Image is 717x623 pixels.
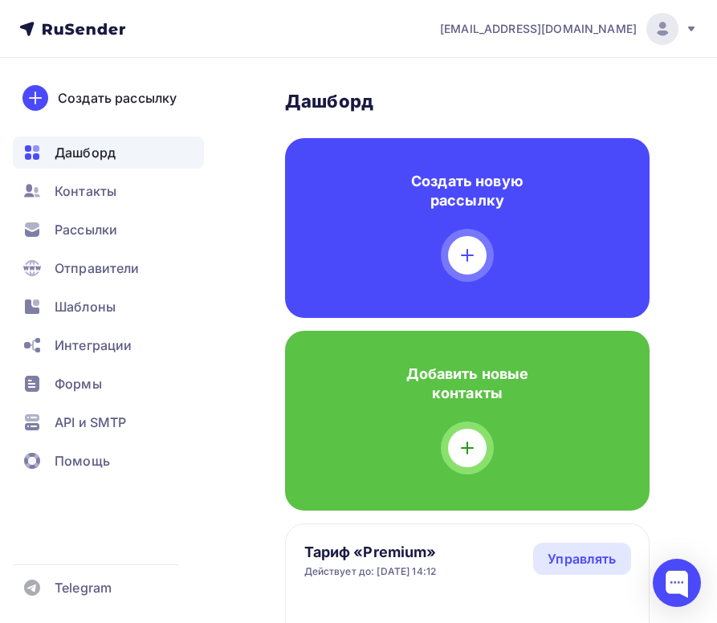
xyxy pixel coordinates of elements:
h3: Дашборд [285,90,650,112]
div: Действует до: [DATE] 14:12 [304,565,437,578]
div: Управлять [548,549,616,568]
h4: Создать новую рассылку [397,172,537,210]
span: API и SMTP [55,413,126,432]
span: Рассылки [55,220,117,239]
span: [EMAIL_ADDRESS][DOMAIN_NAME] [440,21,637,37]
a: [EMAIL_ADDRESS][DOMAIN_NAME] [440,13,698,45]
span: Контакты [55,181,116,201]
a: Отправители [13,252,204,284]
span: Помощь [55,451,110,470]
a: Дашборд [13,136,204,169]
span: Дашборд [55,143,116,162]
a: Формы [13,368,204,400]
a: Контакты [13,175,204,207]
span: Формы [55,374,102,393]
span: Отправители [55,259,140,278]
div: Создать рассылку [58,88,177,108]
a: Шаблоны [13,291,204,323]
h4: Тариф «Premium» [304,543,437,562]
span: Telegram [55,578,112,597]
span: Интеграции [55,336,132,355]
a: Рассылки [13,214,204,246]
h4: Добавить новые контакты [397,364,537,403]
span: Шаблоны [55,297,116,316]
